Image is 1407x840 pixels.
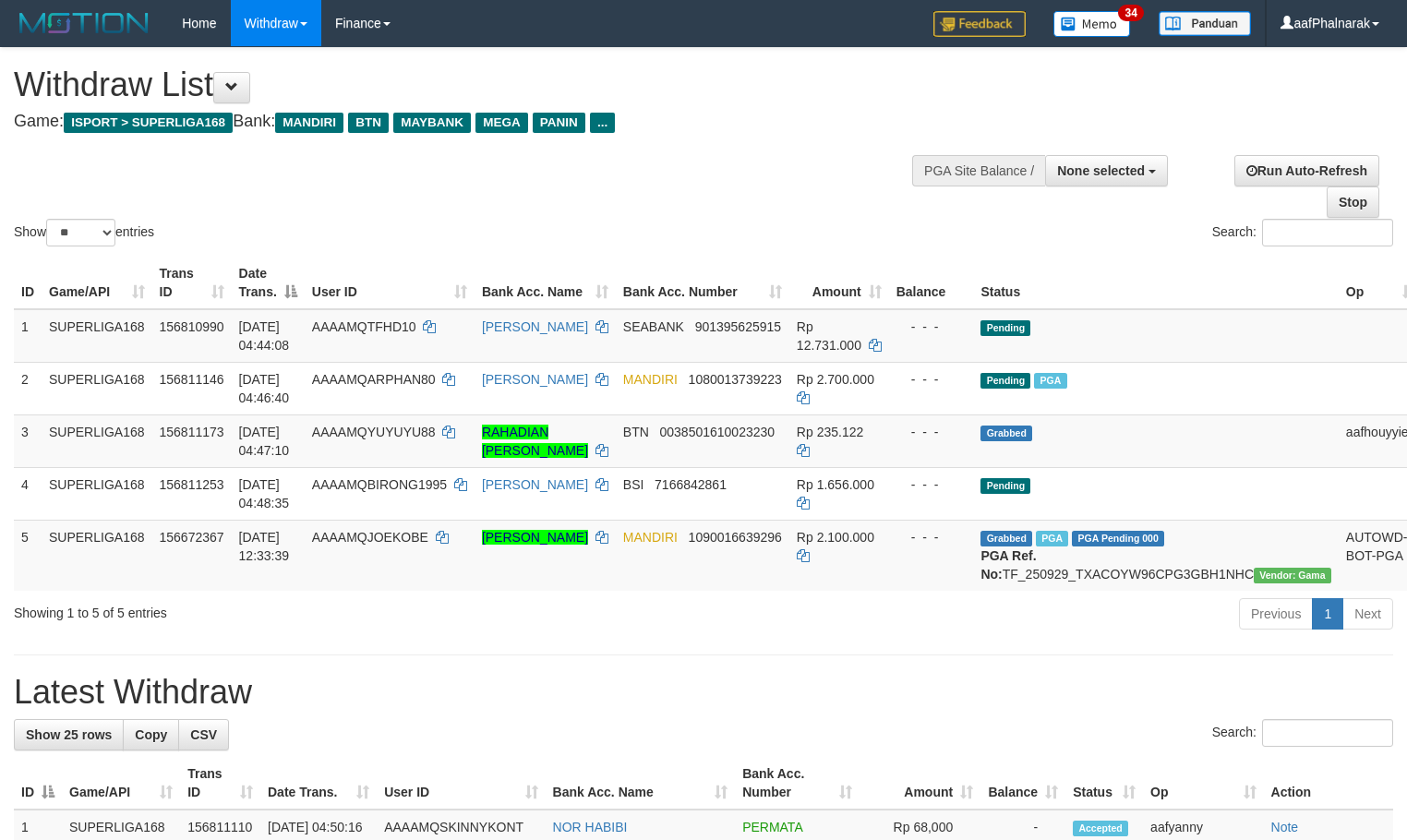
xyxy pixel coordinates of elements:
[797,425,863,439] span: Rp 235.122
[239,425,290,458] span: [DATE] 04:47:10
[1327,186,1379,218] a: Stop
[553,820,628,834] a: NOR HABIBI
[590,113,615,133] span: ...
[980,757,1065,810] th: Balance: activate to sort column ascending
[623,319,684,334] span: SEABANK
[1034,373,1066,389] span: Marked by aafchoeunmanni
[789,257,889,309] th: Amount: activate to sort column ascending
[190,727,217,742] span: CSV
[860,757,980,810] th: Amount: activate to sort column ascending
[1342,598,1393,630] a: Next
[160,425,224,439] span: 156811173
[980,478,1030,494] span: Pending
[42,467,152,520] td: SUPERLIGA168
[1262,219,1393,246] input: Search:
[1036,531,1068,546] span: Marked by aafsengchandara
[160,372,224,387] span: 156811146
[735,757,860,810] th: Bank Acc. Number: activate to sort column ascending
[1118,5,1143,21] span: 34
[475,257,616,309] th: Bank Acc. Name: activate to sort column ascending
[348,113,389,133] span: BTN
[160,530,224,545] span: 156672367
[980,531,1032,546] span: Grabbed
[482,319,588,334] a: [PERSON_NAME]
[475,113,528,133] span: MEGA
[1159,11,1251,36] img: panduan.png
[123,719,179,750] a: Copy
[1072,531,1164,546] span: PGA Pending
[889,257,974,309] th: Balance
[305,257,475,309] th: User ID: activate to sort column ascending
[655,477,727,492] span: Copy 7166842861 to clipboard
[1212,219,1393,246] label: Search:
[482,530,588,545] a: [PERSON_NAME]
[14,113,920,131] h4: Game: Bank:
[896,475,967,494] div: - - -
[42,414,152,467] td: SUPERLIGA168
[239,319,290,353] span: [DATE] 04:44:08
[980,548,1036,582] b: PGA Ref. No:
[1234,155,1379,186] a: Run Auto-Refresh
[14,9,154,37] img: MOTION_logo.png
[312,477,447,492] span: AAAAMQBIRONG1995
[1254,568,1331,583] span: Vendor URL: https://trx31.1velocity.biz
[933,11,1026,37] img: Feedback.jpg
[180,757,260,810] th: Trans ID: activate to sort column ascending
[14,467,42,520] td: 4
[14,309,42,363] td: 1
[742,820,802,834] span: PERMATA
[1212,719,1393,747] label: Search:
[14,257,42,309] th: ID
[1312,598,1343,630] a: 1
[896,423,967,441] div: - - -
[973,257,1338,309] th: Status
[980,426,1032,441] span: Grabbed
[26,727,112,742] span: Show 25 rows
[46,219,115,246] select: Showentries
[546,757,736,810] th: Bank Acc. Name: activate to sort column ascending
[623,425,649,439] span: BTN
[1143,757,1263,810] th: Op: activate to sort column ascending
[623,530,678,545] span: MANDIRI
[377,757,545,810] th: User ID: activate to sort column ascending
[1053,11,1131,37] img: Button%20Memo.svg
[689,530,782,545] span: Copy 1090016639296 to clipboard
[178,719,229,750] a: CSV
[14,219,154,246] label: Show entries
[616,257,789,309] th: Bank Acc. Number: activate to sort column ascending
[275,113,343,133] span: MANDIRI
[797,319,861,353] span: Rp 12.731.000
[135,727,167,742] span: Copy
[312,425,436,439] span: AAAAMQYUYUYU88
[42,520,152,591] td: SUPERLIGA168
[312,319,416,334] span: AAAAMQTFHD10
[14,757,62,810] th: ID: activate to sort column descending
[14,719,124,750] a: Show 25 rows
[64,113,233,133] span: ISPORT > SUPERLIGA168
[152,257,232,309] th: Trans ID: activate to sort column ascending
[393,113,471,133] span: MAYBANK
[42,309,152,363] td: SUPERLIGA168
[980,320,1030,336] span: Pending
[623,477,644,492] span: BSI
[695,319,781,334] span: Copy 901395625915 to clipboard
[659,425,775,439] span: Copy 0038501610023230 to clipboard
[689,372,782,387] span: Copy 1080013739223 to clipboard
[14,66,920,103] h1: Withdraw List
[239,530,290,563] span: [DATE] 12:33:39
[533,113,585,133] span: PANIN
[312,530,428,545] span: AAAAMQJOEKOBE
[14,362,42,414] td: 2
[160,477,224,492] span: 156811253
[1057,163,1145,178] span: None selected
[1065,757,1143,810] th: Status: activate to sort column ascending
[623,372,678,387] span: MANDIRI
[482,477,588,492] a: [PERSON_NAME]
[14,596,572,622] div: Showing 1 to 5 of 5 entries
[239,372,290,405] span: [DATE] 04:46:40
[14,674,1393,711] h1: Latest Withdraw
[312,372,436,387] span: AAAAMQARPHAN80
[239,477,290,510] span: [DATE] 04:48:35
[482,372,588,387] a: [PERSON_NAME]
[896,370,967,389] div: - - -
